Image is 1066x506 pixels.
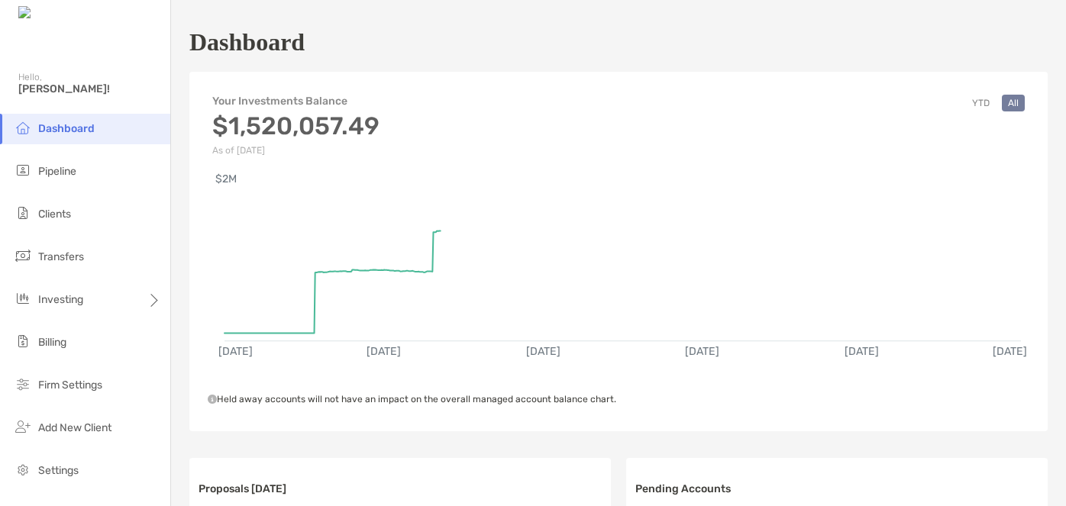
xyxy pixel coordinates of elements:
button: YTD [966,95,996,111]
h3: Pending Accounts [635,482,731,495]
span: Settings [38,464,79,477]
h3: Proposals [DATE] [199,482,286,495]
h4: Your Investments Balance [212,95,380,108]
span: Clients [38,208,71,221]
text: [DATE] [526,345,560,358]
span: [PERSON_NAME]! [18,82,161,95]
img: Zoe Logo [18,6,83,21]
span: Investing [38,293,83,306]
p: As of [DATE] [212,145,380,156]
img: clients icon [14,204,32,222]
img: investing icon [14,289,32,308]
img: add_new_client icon [14,417,32,436]
span: Held away accounts will not have an impact on the overall managed account balance chart. [208,394,616,404]
img: pipeline icon [14,161,32,179]
text: $2M [215,172,237,185]
img: settings icon [14,460,32,479]
text: [DATE] [218,345,253,358]
span: Transfers [38,250,84,263]
h3: $1,520,057.49 [212,111,380,140]
img: dashboard icon [14,118,32,137]
span: Dashboard [38,122,95,135]
img: billing icon [14,332,32,350]
img: transfers icon [14,247,32,265]
text: [DATE] [993,345,1027,358]
h1: Dashboard [189,28,305,56]
text: [DATE] [367,345,401,358]
span: Add New Client [38,421,111,434]
text: [DATE] [845,345,879,358]
button: All [1002,95,1025,111]
span: Firm Settings [38,379,102,392]
span: Billing [38,336,66,349]
span: Pipeline [38,165,76,178]
img: firm-settings icon [14,375,32,393]
text: [DATE] [685,345,719,358]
